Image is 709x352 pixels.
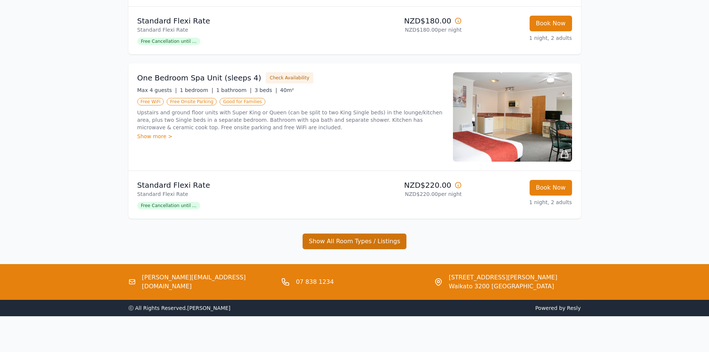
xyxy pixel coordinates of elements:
p: NZD$180.00 per night [358,26,462,34]
span: Max 4 guests | [137,87,177,93]
span: Free WiFi [137,98,164,105]
span: ⓒ All Rights Reserved. [PERSON_NAME] [128,305,231,311]
p: Standard Flexi Rate [137,180,352,190]
a: [PERSON_NAME][EMAIL_ADDRESS][DOMAIN_NAME] [142,273,275,291]
a: 07 838 1234 [296,278,334,286]
span: 40m² [280,87,294,93]
span: 1 bedroom | [180,87,213,93]
p: Standard Flexi Rate [137,16,352,26]
button: Check Availability [266,72,313,83]
span: Waikato 3200 [GEOGRAPHIC_DATA] [449,282,558,291]
p: Upstairs and ground floor units with Super King or Queen (can be split to two King Single beds) i... [137,109,444,131]
div: Show more > [137,133,444,140]
p: Standard Flexi Rate [137,26,352,34]
span: Good for Families [220,98,265,105]
span: Free Onsite Parking [167,98,217,105]
span: [STREET_ADDRESS][PERSON_NAME] [449,273,558,282]
p: 1 night, 2 adults [468,34,572,42]
button: Book Now [530,16,572,31]
button: Show All Room Types / Listings [303,234,407,249]
p: NZD$220.00 per night [358,190,462,198]
span: 1 bathroom | [216,87,252,93]
span: 3 beds | [255,87,277,93]
button: Book Now [530,180,572,196]
p: NZD$220.00 [358,180,462,190]
p: Standard Flexi Rate [137,190,352,198]
span: Free Cancellation until ... [137,38,200,45]
p: NZD$180.00 [358,16,462,26]
p: 1 night, 2 adults [468,199,572,206]
h3: One Bedroom Spa Unit (sleeps 4) [137,73,261,83]
span: Free Cancellation until ... [137,202,200,209]
span: Powered by [358,304,581,312]
a: Resly [567,305,581,311]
